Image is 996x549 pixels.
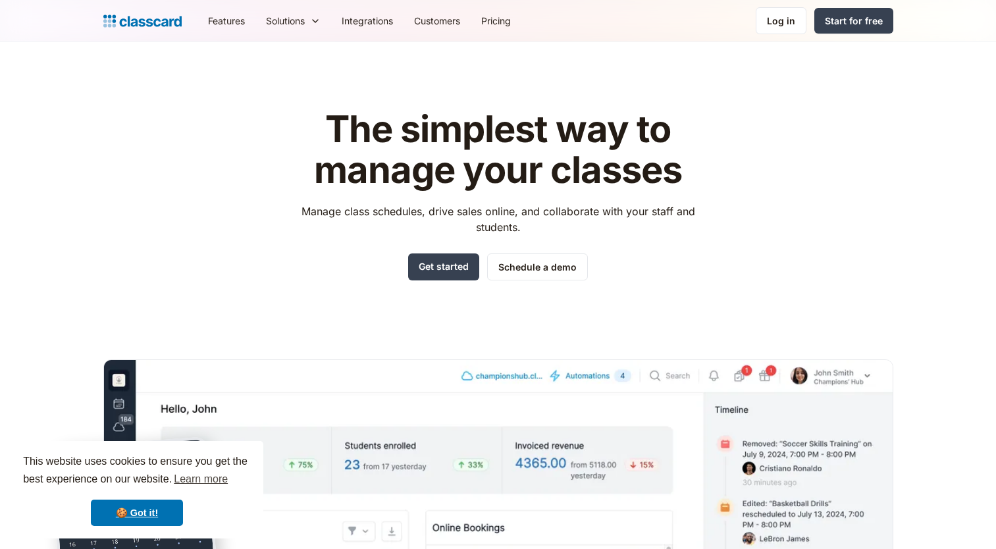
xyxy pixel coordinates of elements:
a: Schedule a demo [487,253,588,280]
a: Log in [756,7,806,34]
a: learn more about cookies [172,469,230,489]
a: dismiss cookie message [91,500,183,526]
div: Solutions [266,14,305,28]
a: Integrations [331,6,404,36]
a: home [103,12,182,30]
a: Customers [404,6,471,36]
div: cookieconsent [11,441,263,538]
p: Manage class schedules, drive sales online, and collaborate with your staff and students. [289,203,707,235]
div: Start for free [825,14,883,28]
span: This website uses cookies to ensure you get the best experience on our website. [23,454,251,489]
a: Get started [408,253,479,280]
div: Log in [767,14,795,28]
div: Solutions [255,6,331,36]
h1: The simplest way to manage your classes [289,109,707,190]
a: Start for free [814,8,893,34]
a: Pricing [471,6,521,36]
a: Features [197,6,255,36]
